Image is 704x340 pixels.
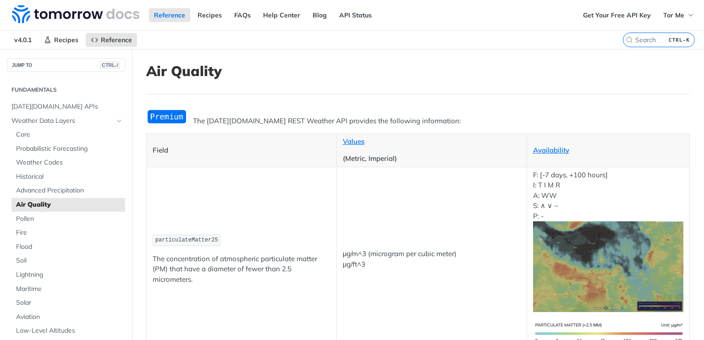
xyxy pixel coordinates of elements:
[334,8,377,22] a: API Status
[578,8,656,22] a: Get Your Free API Key
[16,172,123,181] span: Historical
[11,324,125,338] a: Low-Level Altitudes
[153,254,330,285] p: The concentration of atmospheric particulate matter (PM) that have a diameter of fewer than 2.5 m...
[192,8,227,22] a: Recipes
[308,8,332,22] a: Blog
[16,298,123,307] span: Solar
[16,200,123,209] span: Air Quality
[7,100,125,114] a: [DATE][DOMAIN_NAME] APIs
[153,145,330,156] p: Field
[16,256,123,265] span: Soil
[16,285,123,294] span: Maritime
[626,36,633,44] svg: Search
[7,58,125,72] button: JUMP TOCTRL-/
[11,296,125,310] a: Solar
[16,270,123,280] span: Lightning
[86,33,137,47] a: Reference
[11,184,125,197] a: Advanced Precipitation
[16,228,123,237] span: Fire
[16,326,123,335] span: Low-Level Altitudes
[11,170,125,184] a: Historical
[11,310,125,324] a: Aviation
[533,262,684,270] span: Expand image
[533,146,569,154] a: Availability
[39,33,83,47] a: Recipes
[16,214,123,224] span: Pollen
[663,11,684,19] span: Tor Me
[100,61,120,69] span: CTRL-/
[146,116,690,126] p: The [DATE][DOMAIN_NAME] REST Weather API provides the following information:
[11,268,125,282] a: Lightning
[16,313,123,322] span: Aviation
[11,282,125,296] a: Maritime
[11,102,123,111] span: [DATE][DOMAIN_NAME] APIs
[11,240,125,254] a: Flood
[11,226,125,240] a: Fire
[11,116,113,126] span: Weather Data Layers
[12,5,139,23] img: Tomorrow.io Weather API Docs
[16,144,123,154] span: Probabilistic Forecasting
[54,36,78,44] span: Recipes
[533,329,684,337] span: Expand image
[343,154,521,164] p: (Metric, Imperial)
[11,198,125,212] a: Air Quality
[658,8,699,22] button: Tor Me
[7,86,125,94] h2: Fundamentals
[343,249,521,269] p: μg/m^3 (microgram per cubic meter) μg/ft^3
[16,158,123,167] span: Weather Codes
[146,63,690,79] h1: Air Quality
[16,186,123,195] span: Advanced Precipitation
[343,137,364,146] a: Values
[9,33,37,47] span: v4.0.1
[229,8,256,22] a: FAQs
[115,117,123,125] button: Hide subpages for Weather Data Layers
[16,242,123,252] span: Flood
[101,36,132,44] span: Reference
[666,35,692,44] kbd: CTRL-K
[11,128,125,142] a: Core
[149,8,190,22] a: Reference
[11,212,125,226] a: Pollen
[11,254,125,268] a: Soil
[533,170,684,312] p: F: [-7 days, +100 hours] I: T I M R A: WW S: ∧ ∨ ~ P: -
[7,114,125,128] a: Weather Data LayersHide subpages for Weather Data Layers
[533,221,684,312] img: pm25
[16,130,123,139] span: Core
[155,237,218,243] span: particulateMatter25
[11,142,125,156] a: Probabilistic Forecasting
[258,8,305,22] a: Help Center
[11,156,125,170] a: Weather Codes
